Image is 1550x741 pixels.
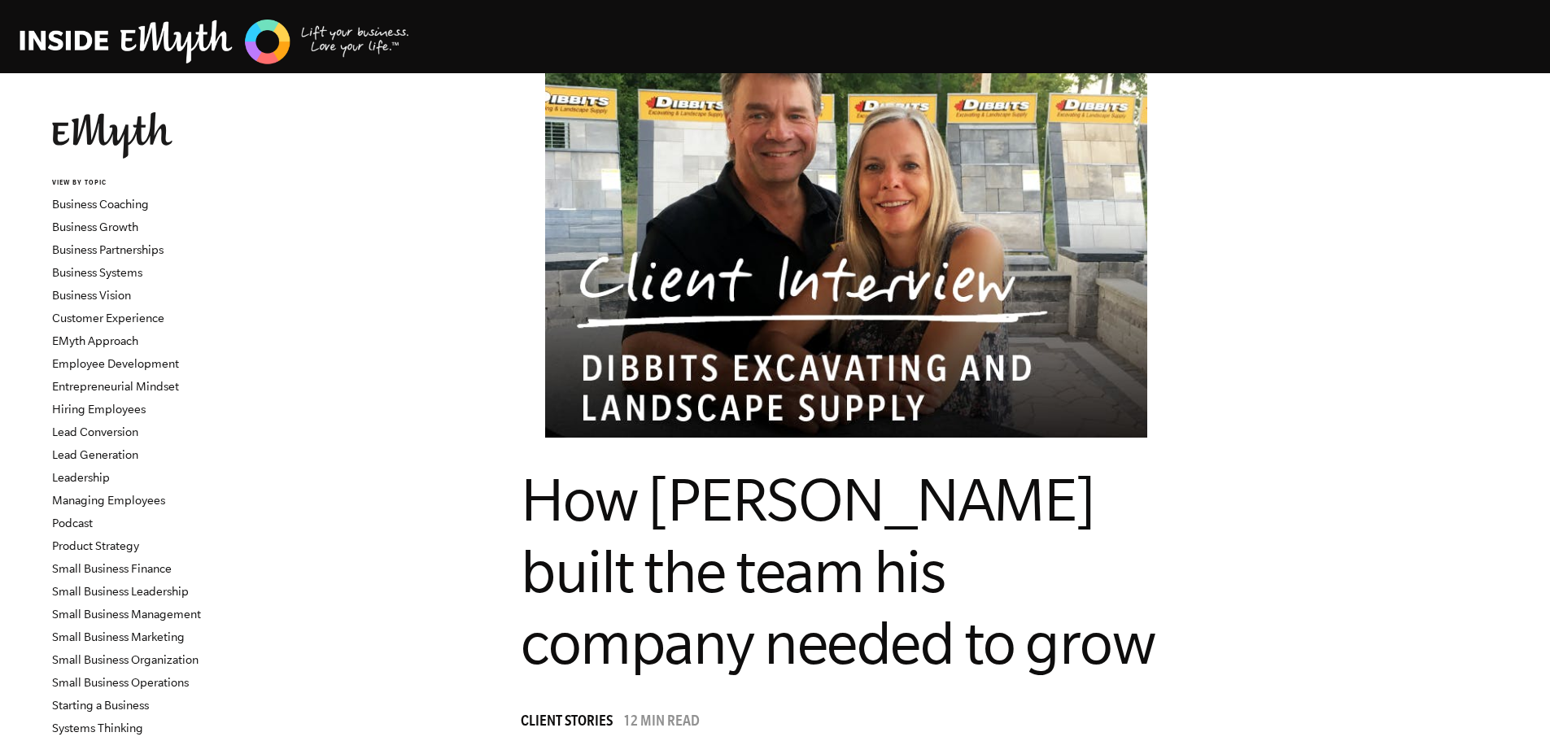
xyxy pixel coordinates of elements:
[52,357,179,370] a: Employee Development
[52,539,139,552] a: Product Strategy
[52,562,172,575] a: Small Business Finance
[52,220,138,233] a: Business Growth
[52,112,172,159] img: EMyth
[52,425,138,438] a: Lead Conversion
[52,334,138,347] a: EMyth Approach
[52,630,185,643] a: Small Business Marketing
[52,266,142,279] a: Business Systems
[52,517,93,530] a: Podcast
[52,721,143,734] a: Systems Thinking
[52,312,164,325] a: Customer Experience
[52,494,165,507] a: Managing Employees
[521,715,621,731] a: Client Stories
[521,466,1155,676] span: How [PERSON_NAME] built the team his company needed to grow
[52,289,131,302] a: Business Vision
[52,198,149,211] a: Business Coaching
[521,715,613,731] span: Client Stories
[52,471,110,484] a: Leadership
[52,448,138,461] a: Lead Generation
[52,178,248,189] h6: VIEW BY TOPIC
[52,585,189,598] a: Small Business Leadership
[623,715,700,731] p: 12 min read
[20,17,410,67] img: EMyth Business Coaching
[52,699,149,712] a: Starting a Business
[52,403,146,416] a: Hiring Employees
[52,380,179,393] a: Entrepreneurial Mindset
[52,676,189,689] a: Small Business Operations
[52,653,199,666] a: Small Business Organization
[52,608,201,621] a: Small Business Management
[52,243,164,256] a: Business Partnerships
